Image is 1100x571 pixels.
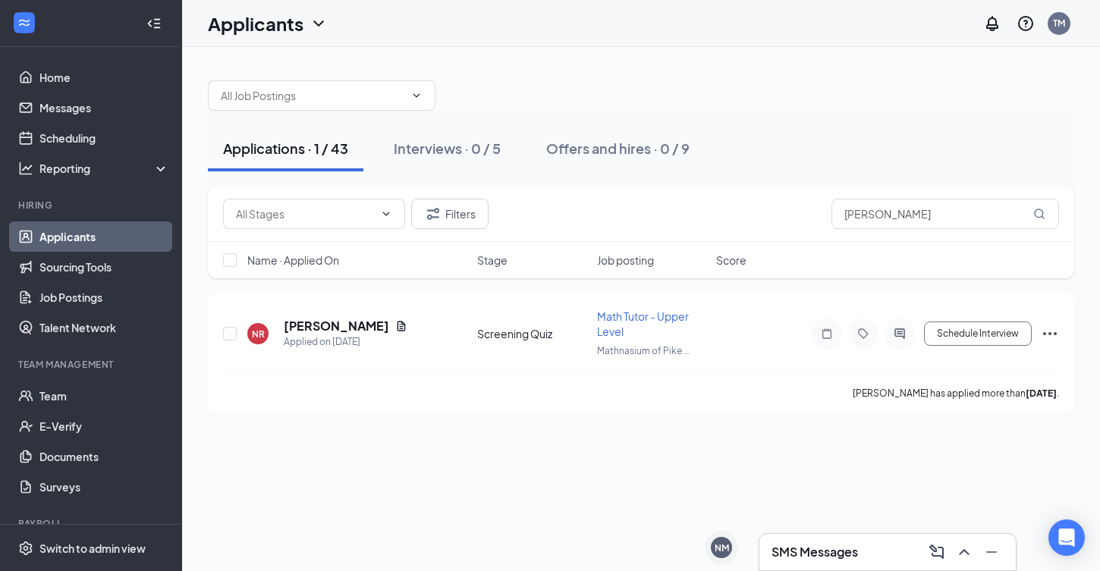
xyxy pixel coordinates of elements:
svg: MagnifyingGlass [1033,208,1045,220]
input: All Job Postings [221,87,404,104]
svg: Tag [854,328,872,340]
h3: SMS Messages [772,544,858,560]
svg: Document [395,320,407,332]
div: NM [715,541,729,554]
svg: WorkstreamLogo [17,15,32,30]
a: Surveys [39,472,169,502]
a: Sourcing Tools [39,252,169,282]
a: Scheduling [39,123,169,153]
div: Offers and hires · 0 / 9 [546,139,690,158]
svg: QuestionInfo [1017,14,1035,33]
button: Filter Filters [411,199,489,229]
div: Screening Quiz [477,326,588,341]
span: Name · Applied On [247,253,339,268]
p: [PERSON_NAME] has applied more than . [853,387,1059,400]
div: NR [252,328,265,340]
a: Home [39,62,169,93]
div: Applications · 1 / 43 [223,139,348,158]
div: Open Intercom Messenger [1048,519,1085,556]
input: All Stages [236,205,374,222]
svg: Minimize [982,543,1001,561]
input: Search in applications [831,199,1059,229]
a: Talent Network [39,312,169,343]
b: [DATE] [1026,387,1057,399]
svg: ChevronDown [410,89,423,102]
a: Messages [39,93,169,123]
div: Payroll [18,517,166,530]
button: ChevronUp [952,540,976,564]
svg: ChevronDown [310,14,328,33]
div: Applied on [DATE] [284,334,407,350]
button: Schedule Interview [924,322,1032,346]
div: Reporting [39,161,170,176]
svg: Note [818,328,836,340]
svg: ChevronUp [955,543,973,561]
svg: ActiveChat [891,328,909,340]
svg: ComposeMessage [928,543,946,561]
svg: Settings [18,541,33,556]
div: TM [1053,17,1065,30]
button: Minimize [979,540,1004,564]
div: Hiring [18,199,166,212]
svg: Analysis [18,161,33,176]
a: E-Verify [39,411,169,441]
a: Applicants [39,221,169,252]
span: Stage [477,253,508,268]
span: Job posting [597,253,654,268]
span: Math Tutor - Upper Level [597,309,689,338]
h5: [PERSON_NAME] [284,318,389,334]
svg: Filter [424,205,442,223]
div: Team Management [18,358,166,371]
a: Documents [39,441,169,472]
h1: Applicants [208,11,303,36]
svg: Collapse [146,16,162,31]
svg: Notifications [983,14,1001,33]
svg: Ellipses [1041,325,1059,343]
svg: ChevronDown [380,208,392,220]
a: Job Postings [39,282,169,312]
span: Mathnasium of Pike ... [597,345,690,356]
span: Score [716,253,746,268]
a: Team [39,381,169,411]
div: Switch to admin view [39,541,146,556]
div: Interviews · 0 / 5 [394,139,501,158]
button: ComposeMessage [925,540,949,564]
